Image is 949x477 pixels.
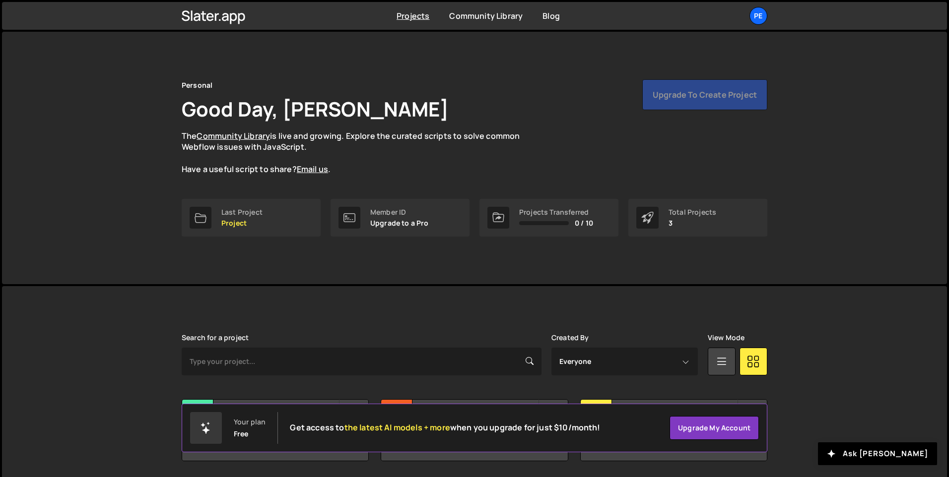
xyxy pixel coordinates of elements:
[182,79,212,91] div: Personal
[197,130,270,141] a: Community Library
[290,423,600,432] h2: Get access to when you upgrade for just $10/month!
[449,10,523,21] a: Community Library
[344,422,450,433] span: the latest AI models + more
[669,219,716,227] p: 3
[818,442,937,465] button: Ask [PERSON_NAME]
[669,208,716,216] div: Total Projects
[221,208,263,216] div: Last Project
[397,10,429,21] a: Projects
[519,208,593,216] div: Projects Transferred
[182,399,369,461] a: Pr Project Created by [PERSON_NAME] No pages have been added to this project
[551,334,589,342] label: Created By
[182,334,249,342] label: Search for a project
[580,399,767,461] a: Pe Personal Created by [PERSON_NAME] 3 pages, last updated by [PERSON_NAME] [DATE]
[182,348,542,375] input: Type your project...
[182,400,213,431] div: Pr
[221,219,263,227] p: Project
[234,418,266,426] div: Your plan
[749,7,767,25] a: Pe
[542,10,560,21] a: Blog
[581,400,612,431] div: Pe
[297,164,328,175] a: Email us
[381,399,568,461] a: Pr Project Created by [PERSON_NAME] No pages have been added to this project
[182,95,449,122] h1: Good Day, [PERSON_NAME]
[182,130,539,175] p: The is live and growing. Explore the curated scripts to solve common Webflow issues with JavaScri...
[381,400,412,431] div: Pr
[575,219,593,227] span: 0 / 10
[182,199,321,237] a: Last Project Project
[234,430,249,438] div: Free
[370,208,429,216] div: Member ID
[708,334,745,342] label: View Mode
[670,416,759,440] a: Upgrade my account
[370,219,429,227] p: Upgrade to a Pro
